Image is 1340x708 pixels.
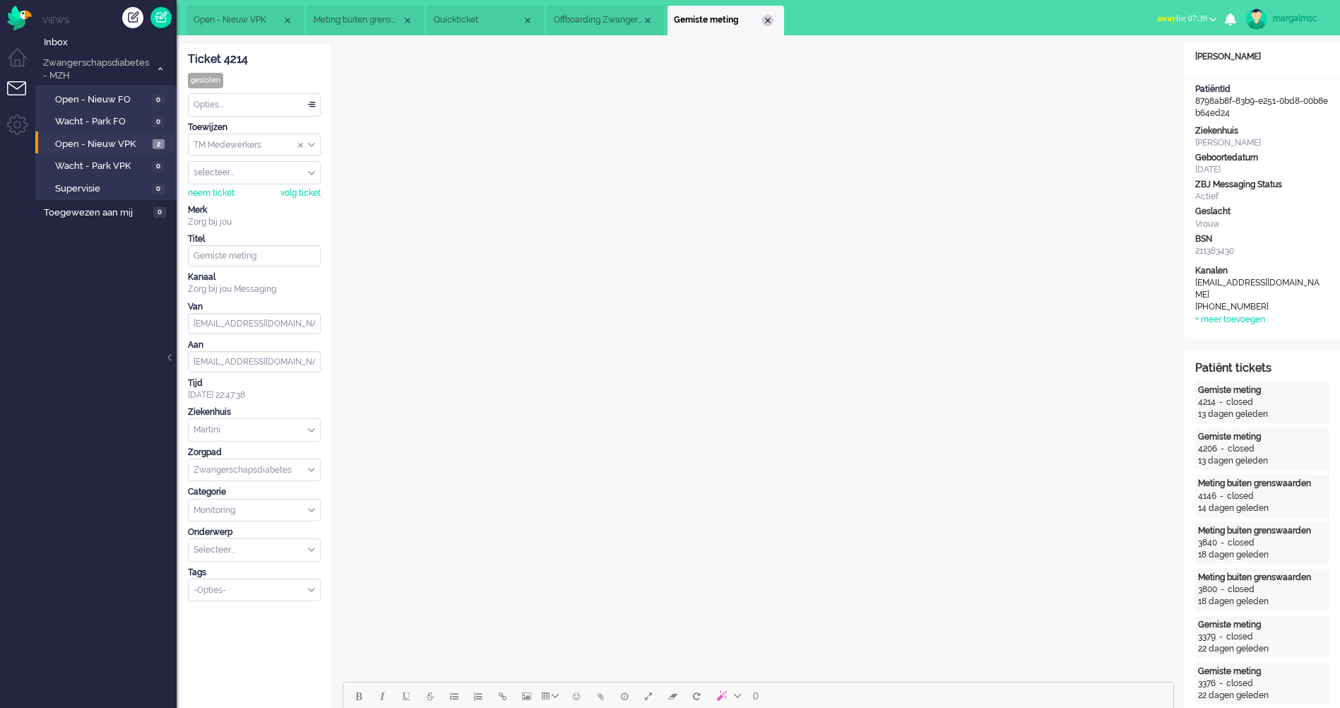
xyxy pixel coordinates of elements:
[1228,537,1255,549] div: closed
[1198,384,1327,396] div: Gemiste meting
[152,117,165,127] span: 0
[1198,431,1327,443] div: Gemiste meting
[1195,206,1329,218] div: Geslacht
[1149,8,1225,29] button: awayfor 07:39
[55,138,149,151] span: Open - Nieuw VPK
[1216,490,1227,502] div: -
[522,15,533,26] div: Close tab
[1195,152,1329,164] div: Geboortedatum
[7,6,32,30] img: flow_omnibird.svg
[7,81,39,113] li: Tickets menu
[188,122,321,134] div: Toewijzen
[314,14,402,26] span: Meting buiten grenswaarden
[1228,443,1255,455] div: closed
[1217,537,1228,549] div: -
[188,134,321,157] div: Assign Group
[152,184,165,194] span: 0
[1195,265,1329,277] div: Kanalen
[1227,490,1254,502] div: closed
[122,7,143,28] div: Creëer ticket
[1226,396,1253,408] div: closed
[1217,443,1228,455] div: -
[188,486,321,498] div: Categorie
[1217,584,1228,596] div: -
[150,7,172,28] a: Quick Ticket
[762,15,773,26] div: Close tab
[282,15,293,26] div: Close tab
[188,526,321,538] div: Onderwerp
[194,14,282,26] span: Open - Nieuw VPK
[307,6,424,35] li: 5767
[753,690,759,702] span: 0
[152,95,165,105] span: 0
[1198,584,1217,596] div: 3800
[636,684,660,708] button: Fullscreen
[466,684,490,708] button: Numbered list
[188,377,321,389] div: Tijd
[1198,478,1327,490] div: Meting buiten grenswaarden
[547,6,664,35] li: 6768
[668,6,784,35] li: 4214
[153,207,166,218] span: 0
[152,161,165,172] span: 0
[1195,314,1265,326] div: + meer toevoegen
[1198,572,1327,584] div: Meting buiten grenswaarden
[1195,83,1329,95] div: PatiëntId
[1195,125,1329,137] div: Ziekenhuis
[188,377,321,401] div: [DATE] 22:47:38
[1198,396,1216,408] div: 4214
[490,684,514,708] button: Insert/edit link
[188,339,321,351] div: Aan
[41,57,150,83] span: Zwangerschapsdiabetes - MZH
[1195,191,1329,203] div: Actief
[44,206,149,220] span: Toegewezen aan mij
[1198,443,1217,455] div: 4206
[684,684,708,708] button: Reset content
[1243,8,1326,30] a: margalmsc
[41,34,177,49] a: Inbox
[442,684,466,708] button: Bullet list
[188,187,235,199] div: neem ticket
[55,182,148,196] span: Supervisie
[660,684,684,708] button: Clear formatting
[370,684,394,708] button: Italic
[1195,360,1329,377] div: Patiënt tickets
[402,15,413,26] div: Close tab
[1198,408,1327,420] div: 13 dagen geleden
[427,6,544,35] li: Quickticket
[188,567,321,579] div: Tags
[1198,549,1327,561] div: 18 dagen geleden
[188,233,321,245] div: Titel
[1195,164,1329,176] div: [DATE]
[7,9,32,20] a: Omnidesk
[418,684,442,708] button: Strikethrough
[1195,218,1329,230] div: Vrouw
[554,14,642,26] span: Offboarding Zwangerschapsdiabetes
[1157,13,1207,23] span: for 07:39
[1198,525,1327,537] div: Meting buiten grenswaarden
[55,115,148,129] span: Wacht - Park FO
[1157,13,1176,23] span: away
[41,113,175,129] a: Wacht - Park FO 0
[1226,678,1253,690] div: closed
[188,301,321,313] div: Van
[1198,666,1327,678] div: Gemiste meting
[538,684,564,708] button: Table
[1195,233,1329,245] div: BSN
[280,187,321,199] div: volg ticket
[41,158,175,173] a: Wacht - Park VPK 0
[188,216,321,228] div: Zorg bij jou
[1228,584,1255,596] div: closed
[1195,301,1322,313] div: [PHONE_NUMBER]
[1195,277,1322,301] div: [EMAIL_ADDRESS][DOMAIN_NAME]
[188,204,321,216] div: Merk
[1216,678,1226,690] div: -
[1273,11,1326,25] div: margalmsc
[1198,678,1216,690] div: 3376
[153,139,165,150] span: 2
[188,161,321,184] div: Assign User
[747,684,765,708] button: 0
[642,15,653,26] div: Close tab
[434,14,522,26] span: Quickticket
[1198,631,1216,643] div: 3379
